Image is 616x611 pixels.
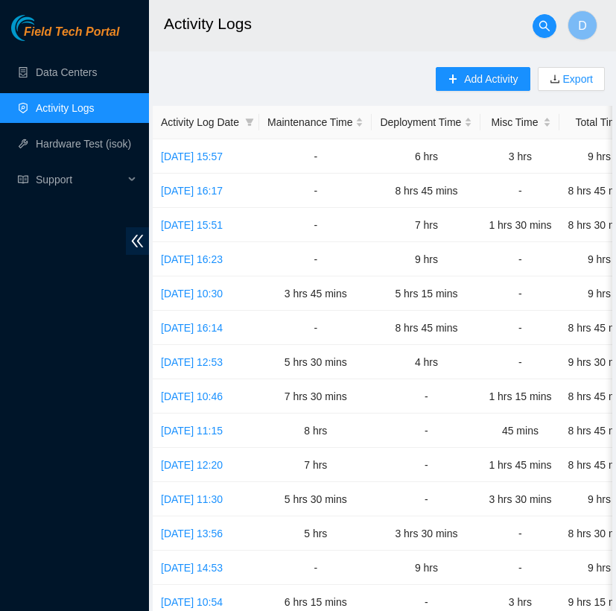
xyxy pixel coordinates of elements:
td: 5 hrs 15 mins [372,276,480,311]
button: D [568,10,597,40]
td: 3 hrs 30 mins [372,516,480,551]
td: 45 mins [480,414,559,448]
td: - [259,208,372,242]
a: [DATE] 16:17 [161,185,223,197]
td: - [372,379,480,414]
td: - [480,516,559,551]
td: - [480,345,559,379]
td: - [259,174,372,208]
a: [DATE] 10:46 [161,390,223,402]
span: Add Activity [464,71,518,87]
td: - [259,242,372,276]
a: Akamai TechnologiesField Tech Portal [11,27,119,46]
span: filter [242,111,257,133]
button: plusAdd Activity [436,67,530,91]
a: [DATE] 12:53 [161,356,223,368]
span: filter [245,118,254,127]
span: search [533,20,556,32]
td: 1 hrs 45 mins [480,448,559,482]
a: [DATE] 11:15 [161,425,223,437]
td: 5 hrs [259,516,372,551]
a: Hardware Test (isok) [36,138,131,150]
a: [DATE] 10:30 [161,288,223,300]
a: Export [560,73,593,85]
a: Data Centers [36,66,97,78]
td: 9 hrs [372,551,480,585]
td: 8 hrs 45 mins [372,174,480,208]
span: download [550,74,560,86]
td: - [259,551,372,585]
button: search [533,14,556,38]
a: [DATE] 14:53 [161,562,223,574]
a: [DATE] 13:56 [161,528,223,539]
td: - [259,311,372,345]
td: - [480,276,559,311]
td: 4 hrs [372,345,480,379]
td: 7 hrs [259,448,372,482]
span: D [578,16,587,35]
td: 1 hrs 30 mins [480,208,559,242]
button: downloadExport [538,67,605,91]
a: [DATE] 16:23 [161,253,223,265]
span: Support [36,165,124,194]
span: double-left [126,227,149,255]
span: plus [448,74,458,86]
a: Activity Logs [36,102,95,114]
td: 9 hrs [372,242,480,276]
a: [DATE] 11:30 [161,493,223,505]
td: - [372,448,480,482]
td: 7 hrs [372,208,480,242]
a: [DATE] 15:57 [161,151,223,162]
td: - [480,242,559,276]
td: 3 hrs 30 mins [480,482,559,516]
td: - [480,311,559,345]
a: [DATE] 15:51 [161,219,223,231]
td: - [372,414,480,448]
td: 8 hrs 45 mins [372,311,480,345]
td: 8 hrs [259,414,372,448]
td: - [259,139,372,174]
span: Activity Log Date [161,114,239,130]
td: 1 hrs 15 mins [480,379,559,414]
span: Field Tech Portal [24,25,119,39]
td: - [480,174,559,208]
td: 6 hrs [372,139,480,174]
a: [DATE] 10:54 [161,596,223,608]
td: 5 hrs 30 mins [259,482,372,516]
td: - [480,551,559,585]
td: 3 hrs [480,139,559,174]
td: - [372,482,480,516]
img: Akamai Technologies [11,15,75,41]
a: [DATE] 12:20 [161,459,223,471]
td: 7 hrs 30 mins [259,379,372,414]
a: [DATE] 16:14 [161,322,223,334]
td: 3 hrs 45 mins [259,276,372,311]
td: 5 hrs 30 mins [259,345,372,379]
span: read [18,174,28,185]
